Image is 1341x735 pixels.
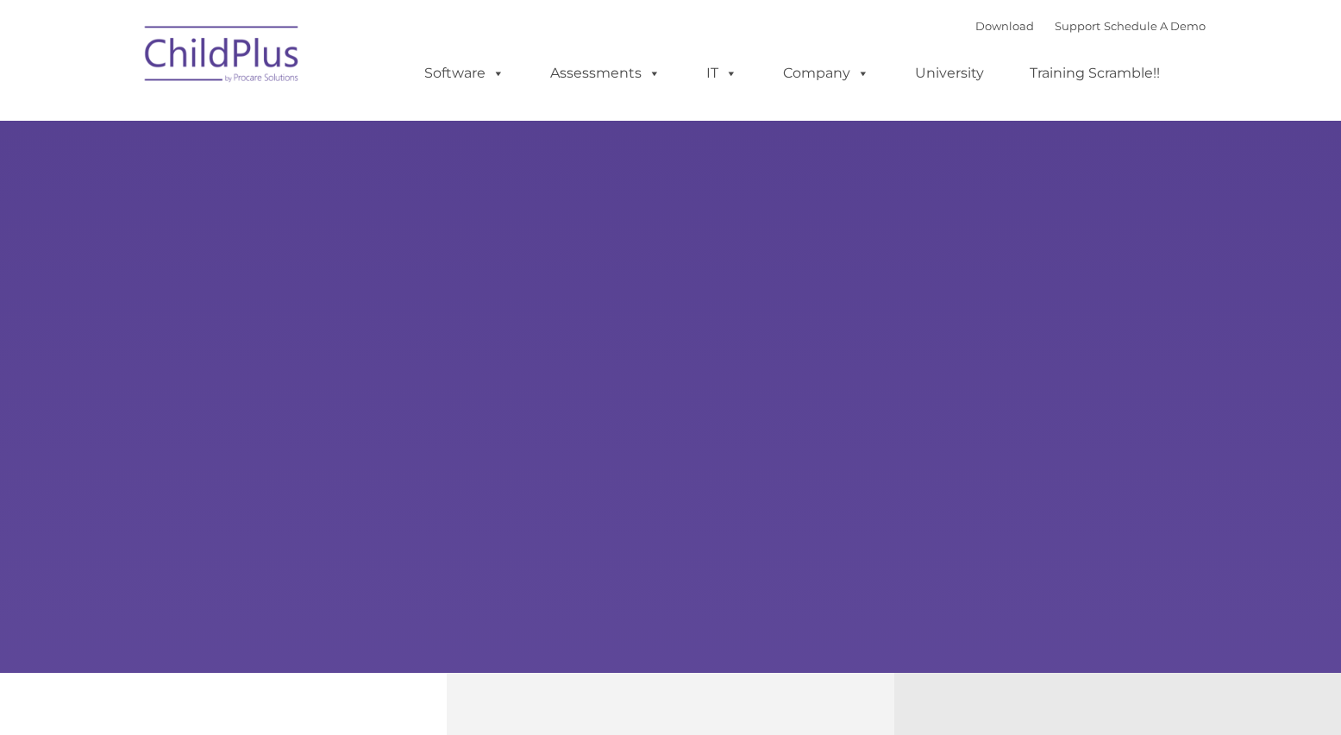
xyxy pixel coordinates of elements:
a: Support [1055,19,1100,33]
img: ChildPlus by Procare Solutions [136,14,309,100]
a: Assessments [533,56,678,91]
a: Company [766,56,887,91]
a: Download [975,19,1034,33]
a: Schedule A Demo [1104,19,1206,33]
a: University [898,56,1001,91]
a: Software [407,56,522,91]
a: IT [689,56,755,91]
font: | [975,19,1206,33]
a: Training Scramble!! [1012,56,1177,91]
